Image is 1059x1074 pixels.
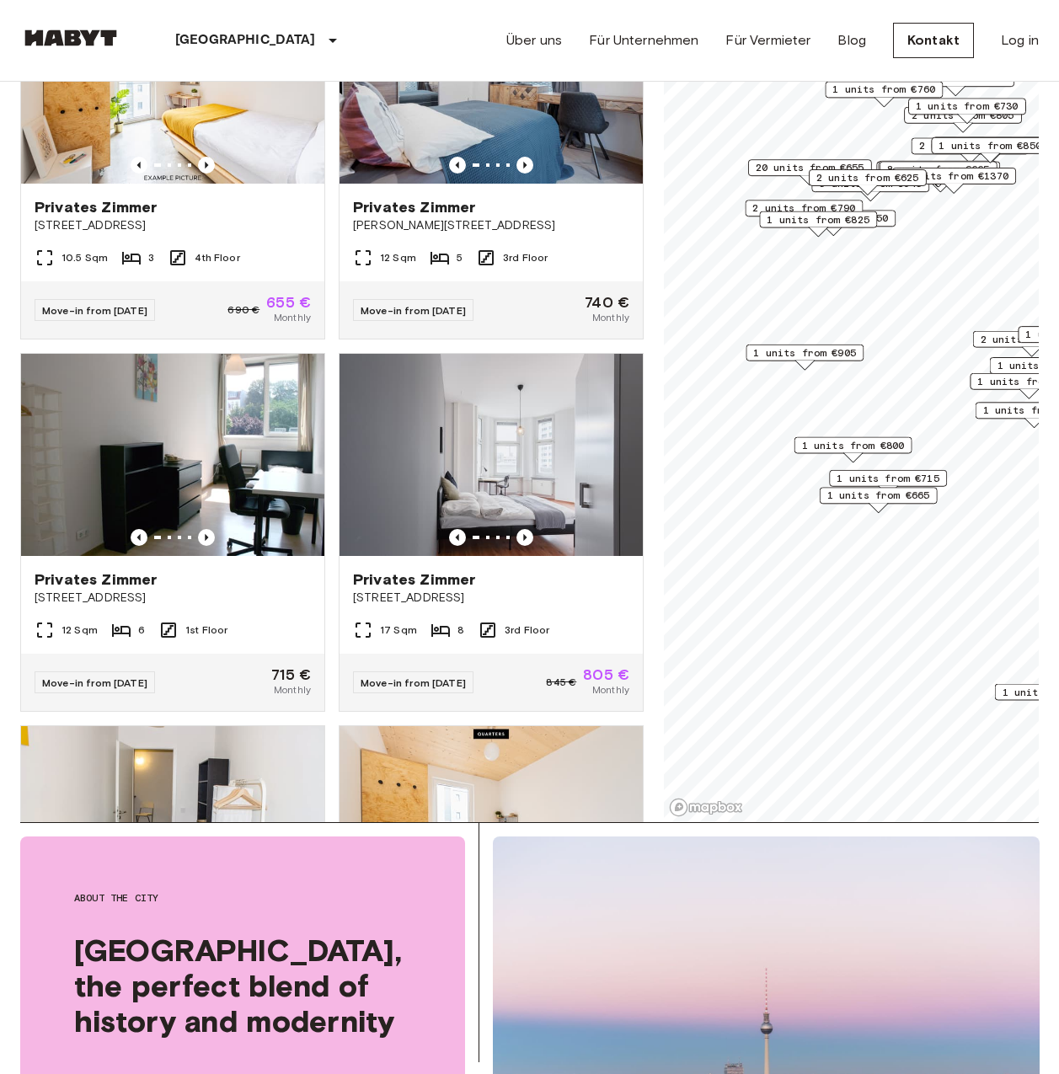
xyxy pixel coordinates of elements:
[380,622,417,638] span: 17 Sqm
[832,82,935,97] span: 1 units from €760
[772,210,896,236] div: Map marker
[20,353,325,712] a: Marketing picture of unit DE-01-041-02MPrevious imagePrevious imagePrivates Zimmer[STREET_ADDRESS...
[880,161,997,187] div: Map marker
[353,590,629,606] span: [STREET_ADDRESS]
[745,200,863,226] div: Map marker
[931,137,1049,163] div: Map marker
[919,138,1022,153] span: 2 units from €655
[340,354,643,556] img: Marketing picture of unit DE-01-047-05H
[175,30,316,51] p: [GEOGRAPHIC_DATA]
[939,138,1041,153] span: 1 units from €850
[746,345,864,371] div: Map marker
[35,197,157,217] span: Privates Zimmer
[35,569,157,590] span: Privates Zimmer
[904,71,1007,86] span: 1 units from €620
[148,250,154,265] span: 3
[546,675,576,690] span: 845 €
[779,211,888,226] span: 1 units from €1150
[353,569,475,590] span: Privates Zimmer
[271,667,311,682] span: 715 €
[904,107,1022,133] div: Map marker
[42,304,147,317] span: Move-in from [DATE]
[361,304,466,317] span: Move-in from [DATE]
[887,162,990,177] span: 8 units from €665
[516,157,533,174] button: Previous image
[227,302,259,318] span: 690 €
[198,529,215,546] button: Previous image
[916,99,1019,114] span: 1 units from €730
[457,622,464,638] span: 8
[589,30,698,51] a: Für Unternehmen
[138,622,145,638] span: 6
[753,345,856,361] span: 1 units from €905
[748,159,872,185] div: Map marker
[811,175,929,201] div: Map marker
[827,488,930,503] span: 1 units from €665
[892,168,1016,194] div: Map marker
[820,487,938,513] div: Map marker
[195,250,239,265] span: 4th Floor
[592,682,629,697] span: Monthly
[893,23,974,58] a: Kontakt
[131,157,147,174] button: Previous image
[752,200,855,216] span: 2 units from €790
[35,217,311,234] span: [STREET_ADDRESS]
[900,168,1008,184] span: 1 units from €1370
[585,295,629,310] span: 740 €
[62,622,98,638] span: 12 Sqm
[725,30,810,51] a: Für Vermieter
[274,682,311,697] span: Monthly
[449,157,466,174] button: Previous image
[74,890,411,906] span: About the city
[35,590,311,606] span: [STREET_ADDRESS]
[908,98,1026,124] div: Map marker
[583,667,629,682] span: 805 €
[802,438,905,453] span: 1 units from €800
[266,295,311,310] span: 655 €
[669,798,743,817] a: Mapbox logo
[339,353,644,712] a: Marketing picture of unit DE-01-047-05HPrevious imagePrevious imagePrivates Zimmer[STREET_ADDRESS...
[340,726,643,928] img: Marketing picture of unit DE-01-07-007-03Q
[506,30,562,51] a: Über uns
[21,354,324,556] img: Marketing picture of unit DE-01-041-02M
[794,437,912,463] div: Map marker
[62,250,108,265] span: 10.5 Sqm
[878,161,996,187] div: Map marker
[198,157,215,174] button: Previous image
[361,676,466,689] span: Move-in from [DATE]
[837,30,866,51] a: Blog
[912,137,1030,163] div: Map marker
[1001,30,1039,51] a: Log in
[505,622,549,638] span: 3rd Floor
[20,29,121,46] img: Habyt
[353,197,475,217] span: Privates Zimmer
[767,212,869,227] span: 1 units from €825
[809,169,927,195] div: Map marker
[353,217,629,234] span: [PERSON_NAME][STREET_ADDRESS]
[756,160,864,175] span: 20 units from €655
[503,250,548,265] span: 3rd Floor
[274,310,311,325] span: Monthly
[592,310,629,325] span: Monthly
[837,471,939,486] span: 1 units from €715
[876,161,1000,187] div: Map marker
[825,81,943,107] div: Map marker
[829,470,947,496] div: Map marker
[896,70,1014,96] div: Map marker
[759,211,877,238] div: Map marker
[457,250,463,265] span: 5
[380,250,416,265] span: 12 Sqm
[816,170,919,185] span: 2 units from €625
[42,676,147,689] span: Move-in from [DATE]
[74,932,411,1039] span: [GEOGRAPHIC_DATA], the perfect blend of history and modernity
[185,622,227,638] span: 1st Floor
[21,726,324,928] img: Marketing picture of unit DE-01-302-010-01
[131,529,147,546] button: Previous image
[449,529,466,546] button: Previous image
[516,529,533,546] button: Previous image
